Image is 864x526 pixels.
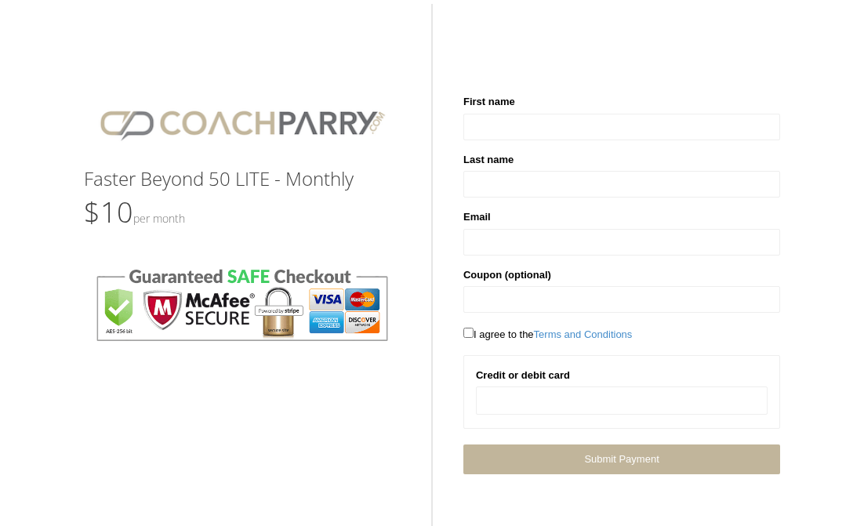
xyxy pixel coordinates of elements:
[584,453,659,465] span: Submit Payment
[84,94,401,153] img: CPlogo.png
[84,193,185,231] span: $10
[486,394,757,407] iframe: Secure card payment input frame
[463,444,780,473] a: Submit Payment
[534,328,633,340] a: Terms and Conditions
[463,328,632,340] span: I agree to the
[133,211,185,226] small: Per Month
[463,267,551,283] label: Coupon (optional)
[463,152,514,168] label: Last name
[463,209,491,225] label: Email
[476,368,570,383] label: Credit or debit card
[463,94,515,110] label: First name
[84,169,401,189] h3: Faster Beyond 50 LITE - Monthly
